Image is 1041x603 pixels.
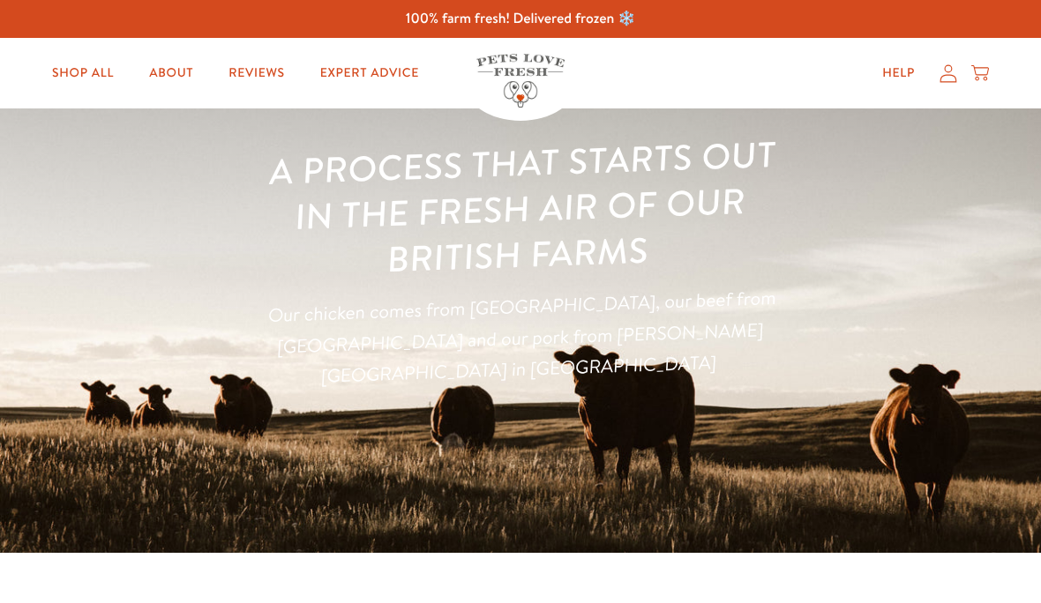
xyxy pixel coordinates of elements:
img: Pets Love Fresh [476,54,565,108]
p: Our chicken comes from [GEOGRAPHIC_DATA], our beef from [GEOGRAPHIC_DATA] and our pork from [PERS... [264,282,777,394]
a: Shop All [38,56,128,91]
h1: A process that starts out in the fresh air of our British farms [263,130,778,286]
a: Help [868,56,929,91]
a: Expert Advice [306,56,433,91]
a: About [135,56,207,91]
a: Reviews [214,56,298,91]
